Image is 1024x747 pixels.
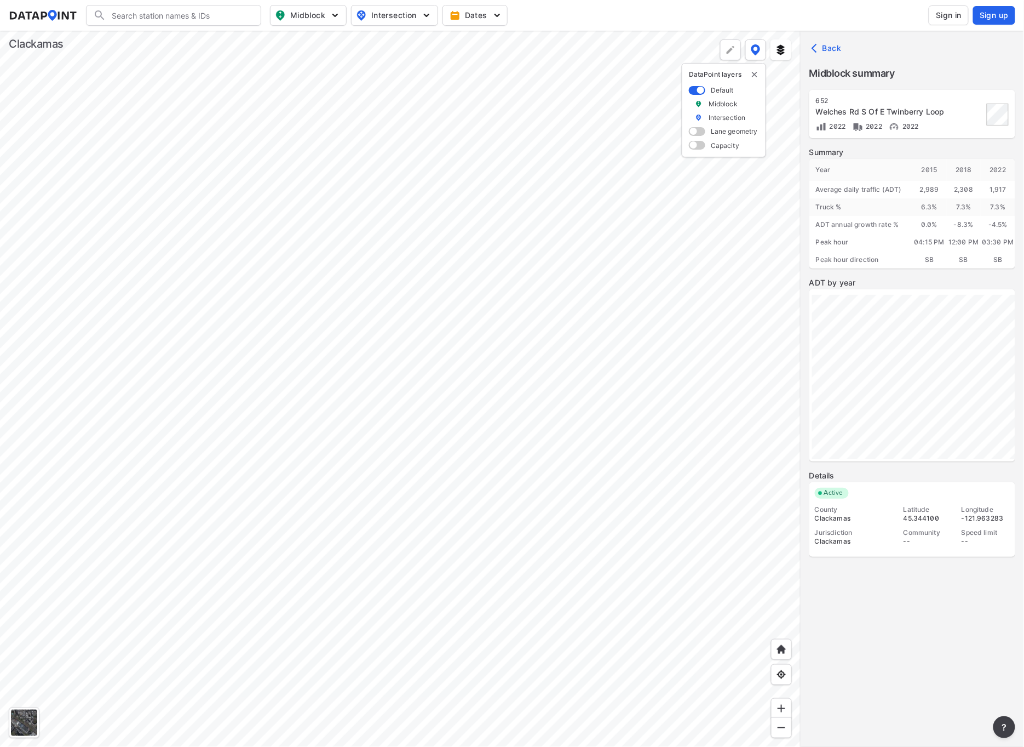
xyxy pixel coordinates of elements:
[442,5,508,26] button: Dates
[981,216,1015,233] div: -4.5 %
[947,251,981,269] div: SB
[981,159,1015,181] div: 2022
[936,10,962,21] span: Sign in
[981,181,1015,198] div: 1,917
[947,181,981,198] div: 2,308
[709,113,746,122] label: Intersection
[820,488,849,499] span: Active
[912,216,947,233] div: 0.0 %
[947,198,981,216] div: 7.3 %
[9,708,39,738] div: Toggle basemap
[1000,721,1009,734] span: ?
[904,514,952,523] div: 45.344100
[275,9,340,22] span: Midblock
[816,96,983,105] div: 652
[492,10,503,21] img: 5YPKRKmlfpI5mqlR8AD95paCi+0kK1fRFDJSaMmawlwaeJcJwk9O2fotCW5ve9gAAAAASUVORK5CYII=
[904,537,952,546] div: --
[809,39,846,57] button: Back
[776,669,787,680] img: zeq5HYn9AnE9l6UmnFLPAAAAAElFTkSuQmCC
[962,514,1010,523] div: -121.963283
[421,10,432,21] img: 5YPKRKmlfpI5mqlR8AD95paCi+0kK1fRFDJSaMmawlwaeJcJwk9O2fotCW5ve9gAAAAASUVORK5CYII=
[720,39,741,60] div: Polygon tool
[751,44,761,55] img: data-point-layers.37681fc9.svg
[809,277,1015,288] label: ADT by year
[330,10,341,21] img: 5YPKRKmlfpI5mqlR8AD95paCi+0kK1fRFDJSaMmawlwaeJcJwk9O2fotCW5ve9gAAAAASUVORK5CYII=
[912,181,947,198] div: 2,989
[452,10,501,21] span: Dates
[962,528,1010,537] div: Speed limit
[711,127,758,136] label: Lane geometry
[776,644,787,655] img: +XpAUvaXAN7GudzAAAAAElFTkSuQmCC
[771,717,792,738] div: Zoom out
[947,216,981,233] div: -8.3 %
[809,233,912,251] div: Peak hour
[709,99,738,109] label: Midblock
[106,7,254,24] input: Search
[971,6,1015,25] a: Sign up
[711,141,739,150] label: Capacity
[904,505,952,514] div: Latitude
[815,528,894,537] div: Jurisdiction
[912,159,947,181] div: 2015
[809,470,1015,481] label: Details
[981,233,1015,251] div: 03:30 PM
[695,113,703,122] img: marker_Intersection.6861001b.svg
[981,198,1015,216] div: 7.3 %
[912,251,947,269] div: SB
[270,5,347,26] button: Midblock
[771,639,792,660] div: Home
[962,537,1010,546] div: --
[750,70,759,79] img: close-external-leyer.3061a1c7.svg
[809,159,912,181] div: Year
[745,39,766,60] button: DataPoint layers
[912,198,947,216] div: 6.3 %
[814,43,842,54] span: Back
[993,716,1015,738] button: more
[815,505,894,514] div: County
[355,9,368,22] img: map_pin_int.54838e6b.svg
[9,36,64,52] div: Clackamas
[816,121,827,132] img: Volume count
[816,106,983,117] div: Welches Rd S Of E Twinberry Loop
[711,85,734,95] label: Default
[809,66,1015,81] label: Midblock summary
[912,233,947,251] div: 04:15 PM
[853,121,864,132] img: Vehicle class
[973,6,1015,25] button: Sign up
[450,10,461,21] img: calendar-gold.39a51dde.svg
[771,698,792,719] div: Zoom in
[9,10,77,21] img: dataPointLogo.9353c09d.svg
[809,251,912,269] div: Peak hour direction
[864,122,883,130] span: 2022
[775,44,786,55] img: layers.ee07997e.svg
[809,147,1015,158] label: Summary
[770,39,791,60] button: External layers
[904,528,952,537] div: Community
[929,5,969,25] button: Sign in
[750,70,759,79] button: delete
[947,159,981,181] div: 2018
[900,122,919,130] span: 2022
[815,514,894,523] div: Clackamas
[351,5,438,26] button: Intersection
[809,216,912,233] div: ADT annual growth rate %
[947,233,981,251] div: 12:00 PM
[356,9,431,22] span: Intersection
[809,181,912,198] div: Average daily traffic (ADT)
[980,10,1009,21] span: Sign up
[695,99,703,109] img: marker_Midblock.5ba75e30.svg
[771,664,792,685] div: View my location
[962,505,1010,514] div: Longitude
[776,722,787,733] img: MAAAAAElFTkSuQmCC
[889,121,900,132] img: Vehicle speed
[981,251,1015,269] div: SB
[689,70,759,79] p: DataPoint layers
[274,9,287,22] img: map_pin_mid.602f9df1.svg
[827,122,846,130] span: 2022
[927,5,971,25] a: Sign in
[809,198,912,216] div: Truck %
[725,44,736,55] img: +Dz8AAAAASUVORK5CYII=
[815,537,894,546] div: Clackamas
[776,703,787,714] img: ZvzfEJKXnyWIrJytrsY285QMwk63cM6Drc+sIAAAAASUVORK5CYII=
